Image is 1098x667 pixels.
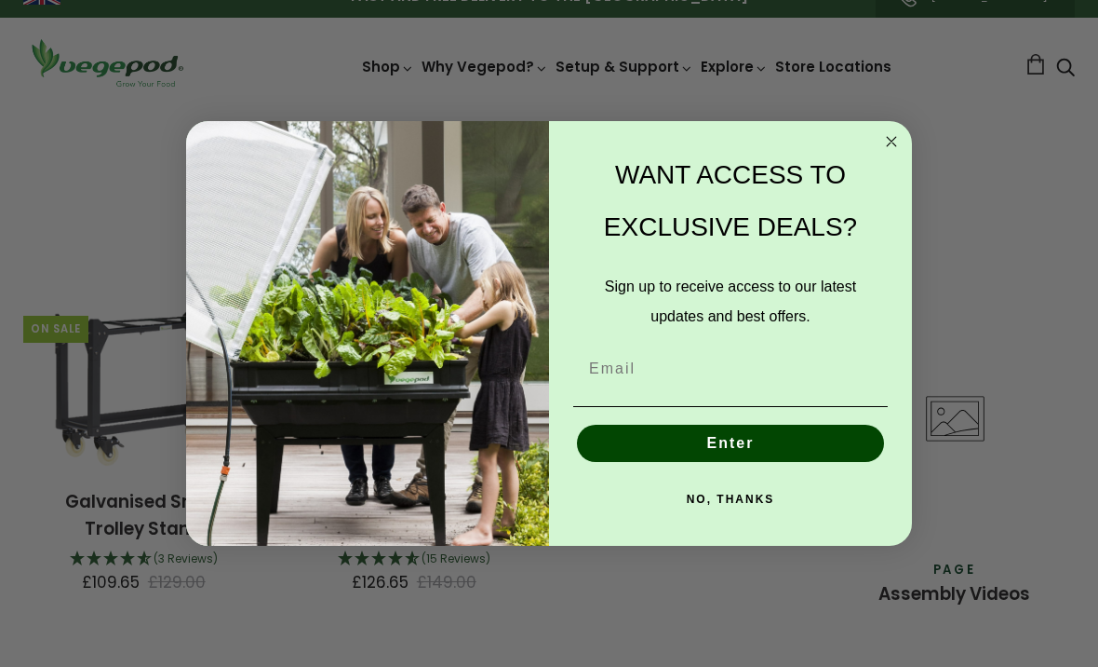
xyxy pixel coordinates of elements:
[573,406,888,407] img: underline
[186,121,549,547] img: e9d03583-1bb1-490f-ad29-36751b3212ff.jpeg
[577,425,884,462] button: Enter
[573,350,888,388] input: Email
[605,279,856,324] span: Sign up to receive access to our latest updates and best offers.
[880,130,903,153] button: Close dialog
[604,160,857,241] span: WANT ACCESS TO EXCLUSIVE DEALS?
[573,481,888,518] button: NO, THANKS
